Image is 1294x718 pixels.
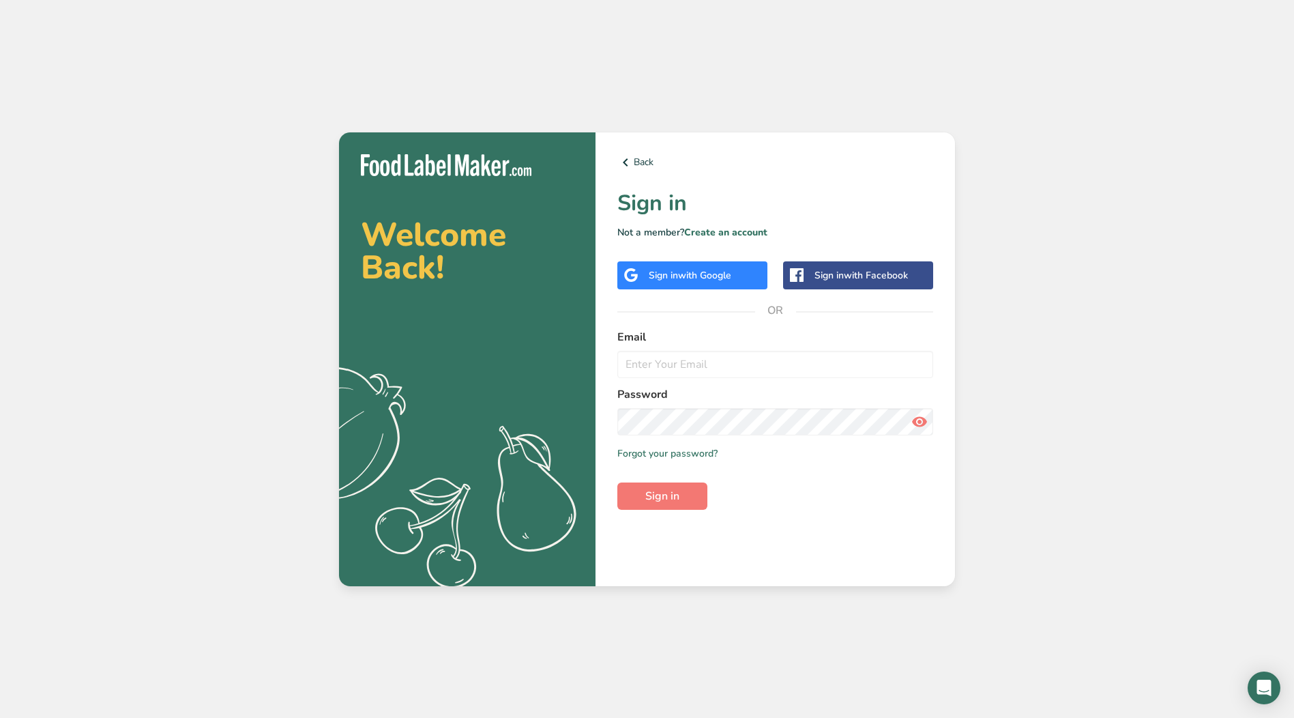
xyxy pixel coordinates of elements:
p: Not a member? [617,225,933,240]
h2: Welcome Back! [361,218,574,284]
span: Sign in [645,488,679,504]
a: Forgot your password? [617,446,718,461]
a: Create an account [684,226,767,239]
img: Food Label Maker [361,154,531,177]
button: Sign in [617,483,707,510]
label: Email [617,329,933,345]
label: Password [617,386,933,403]
div: Open Intercom Messenger [1248,672,1280,704]
h1: Sign in [617,187,933,220]
div: Sign in [649,268,731,283]
a: Back [617,154,933,171]
span: with Google [678,269,731,282]
span: with Facebook [844,269,908,282]
div: Sign in [814,268,908,283]
span: OR [755,290,796,331]
input: Enter Your Email [617,351,933,378]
